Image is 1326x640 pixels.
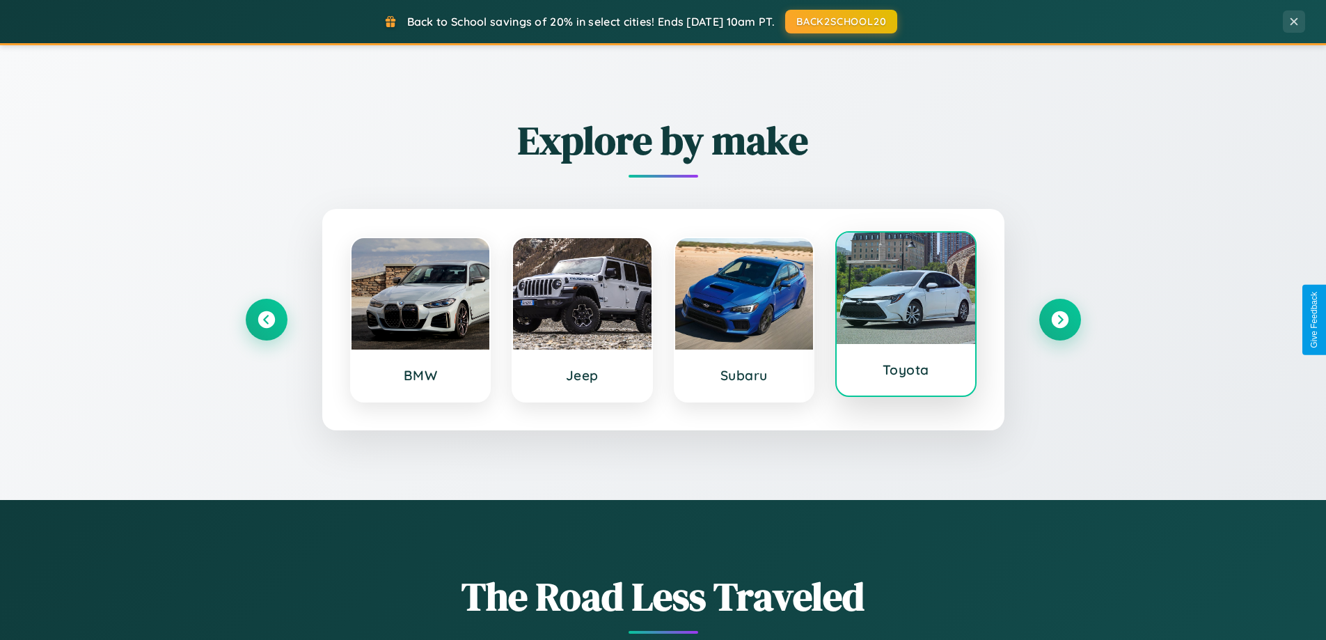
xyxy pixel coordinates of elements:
h1: The Road Less Traveled [246,570,1081,623]
h3: Jeep [527,367,638,384]
button: BACK2SCHOOL20 [785,10,897,33]
div: Give Feedback [1309,292,1319,348]
h3: Subaru [689,367,800,384]
h2: Explore by make [246,114,1081,167]
h3: Toyota [851,361,961,378]
h3: BMW [365,367,476,384]
span: Back to School savings of 20% in select cities! Ends [DATE] 10am PT. [407,15,775,29]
